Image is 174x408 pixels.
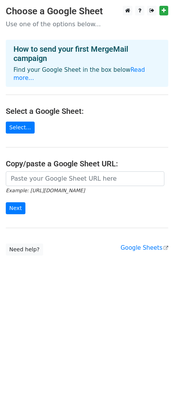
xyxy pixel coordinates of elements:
small: Example: [URL][DOMAIN_NAME] [6,188,85,193]
h4: Select a Google Sheet: [6,107,168,116]
a: Read more... [13,66,145,81]
p: Find your Google Sheet in the box below [13,66,161,82]
p: Use one of the options below... [6,20,168,28]
a: Select... [6,122,35,134]
h3: Choose a Google Sheet [6,6,168,17]
h4: How to send your first MergeMail campaign [13,44,161,63]
a: Need help? [6,244,43,256]
input: Next [6,202,25,214]
h4: Copy/paste a Google Sheet URL: [6,159,168,168]
a: Google Sheets [120,244,168,251]
input: Paste your Google Sheet URL here [6,171,164,186]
